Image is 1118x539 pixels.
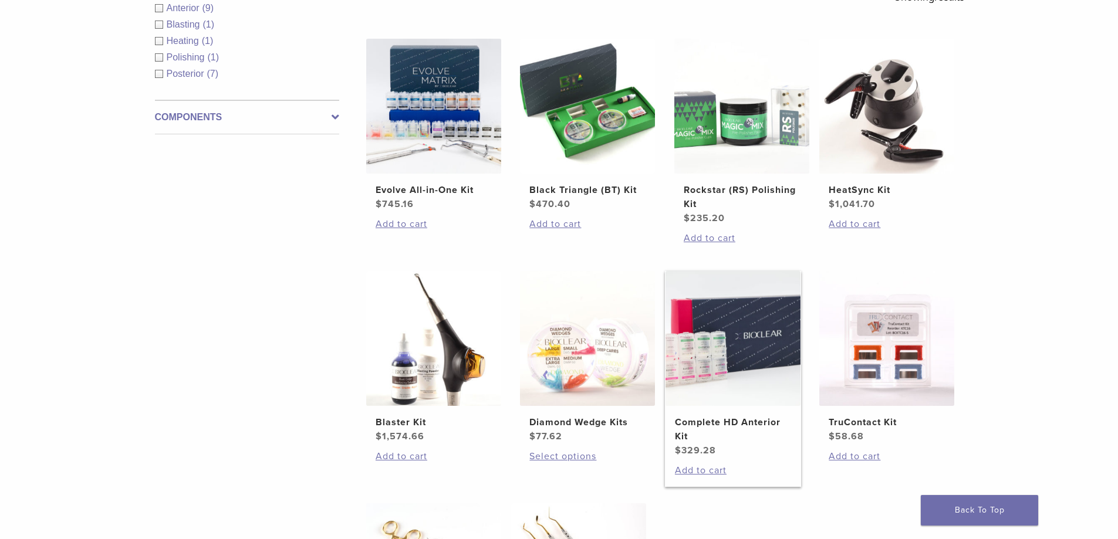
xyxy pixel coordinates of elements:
img: Blaster Kit [366,271,501,406]
span: $ [675,445,681,456]
bdi: 1,041.70 [829,198,875,210]
a: HeatSync KitHeatSync Kit $1,041.70 [819,39,955,211]
span: $ [829,198,835,210]
h2: TruContact Kit [829,415,945,429]
h2: Black Triangle (BT) Kit [529,183,646,197]
span: $ [376,198,382,210]
span: (7) [207,69,219,79]
span: Anterior [167,3,202,13]
h2: Diamond Wedge Kits [529,415,646,429]
img: Diamond Wedge Kits [520,271,655,406]
img: Black Triangle (BT) Kit [520,39,655,174]
a: Back To Top [921,495,1038,526]
img: HeatSync Kit [819,39,954,174]
a: Add to cart: “Complete HD Anterior Kit” [675,463,791,477]
img: Evolve All-in-One Kit [366,39,501,174]
a: Black Triangle (BT) KitBlack Triangle (BT) Kit $470.40 [519,39,656,211]
a: Rockstar (RS) Polishing KitRockstar (RS) Polishing Kit $235.20 [674,39,810,225]
h2: HeatSync Kit [829,183,945,197]
img: Rockstar (RS) Polishing Kit [674,39,809,174]
label: Components [155,110,339,124]
bdi: 329.28 [675,445,716,456]
h2: Complete HD Anterior Kit [675,415,791,443]
span: $ [829,430,835,442]
img: Complete HD Anterior Kit [666,271,800,406]
bdi: 745.16 [376,198,414,210]
a: Complete HD Anterior KitComplete HD Anterior Kit $329.28 [665,271,802,457]
a: Add to cart: “TruContact Kit” [829,449,945,463]
a: TruContact KitTruContact Kit $58.68 [819,271,955,443]
span: (1) [202,36,214,46]
a: Select options for “Diamond Wedge Kits” [529,449,646,463]
span: (1) [202,19,214,29]
a: Blaster KitBlaster Kit $1,574.66 [366,271,502,443]
span: Polishing [167,52,208,62]
img: TruContact Kit [819,271,954,406]
bdi: 470.40 [529,198,570,210]
span: $ [529,198,536,210]
a: Add to cart: “Blaster Kit” [376,449,492,463]
bdi: 1,574.66 [376,430,424,442]
a: Diamond Wedge KitsDiamond Wedge Kits $77.62 [519,271,656,443]
bdi: 58.68 [829,430,864,442]
span: (1) [207,52,219,62]
span: Blasting [167,19,203,29]
a: Add to cart: “Evolve All-in-One Kit” [376,217,492,231]
span: $ [529,430,536,442]
a: Evolve All-in-One KitEvolve All-in-One Kit $745.16 [366,39,502,211]
bdi: 77.62 [529,430,562,442]
h2: Rockstar (RS) Polishing Kit [684,183,800,211]
span: Heating [167,36,202,46]
span: (9) [202,3,214,13]
bdi: 235.20 [684,212,725,224]
a: Add to cart: “HeatSync Kit” [829,217,945,231]
a: Add to cart: “Rockstar (RS) Polishing Kit” [684,231,800,245]
span: $ [684,212,690,224]
h2: Blaster Kit [376,415,492,429]
h2: Evolve All-in-One Kit [376,183,492,197]
span: Posterior [167,69,207,79]
span: $ [376,430,382,442]
a: Add to cart: “Black Triangle (BT) Kit” [529,217,646,231]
